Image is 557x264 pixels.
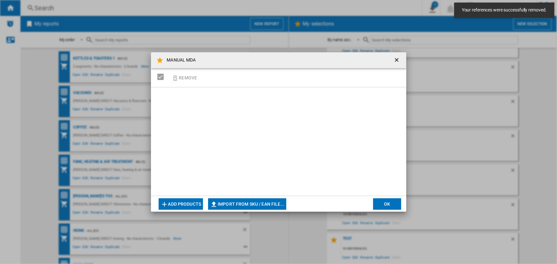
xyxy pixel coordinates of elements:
md-checkbox: SELECTIONS.EDITION_POPUP.SELECT_DESELECT [157,71,167,82]
button: Import from SKU / EAN file... [208,198,286,210]
button: getI18NText('BUTTONS.CLOSE_DIALOG') [391,54,404,67]
button: OK [373,198,401,210]
span: Your references were successfully removed. [460,7,549,13]
h4: MANUAL MDA [164,57,196,63]
button: Add products [159,198,203,210]
md-dialog: MANUAL MDA ... [151,52,406,212]
button: Remove [169,70,199,85]
ng-md-icon: getI18NText('BUTTONS.CLOSE_DIALOG') [394,57,401,64]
